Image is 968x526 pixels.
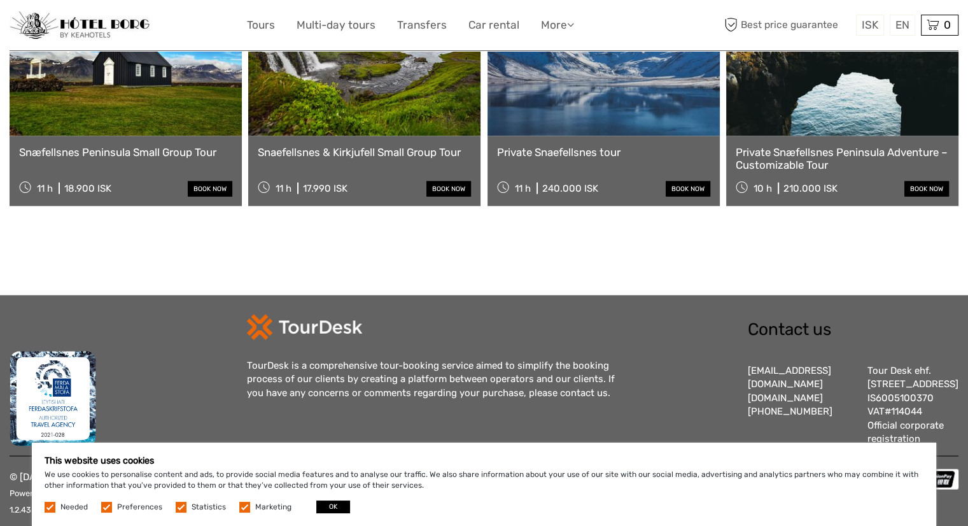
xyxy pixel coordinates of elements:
a: Official corporate registration [867,420,944,444]
small: 1.2.4384 - 9e3714fe1586 [10,505,102,515]
img: fms.png [10,351,96,446]
img: td-logo-white.png [247,315,362,340]
span: 11 h [515,183,531,194]
a: [DOMAIN_NAME] [748,392,823,404]
a: Private Snæfellsnes Peninsula Adventure – Customizable Tour [736,146,949,172]
span: 0 [942,18,953,31]
button: Open LiveChat chat widget [146,20,162,35]
a: Private Snaefellsnes tour [497,146,710,159]
label: Marketing [255,502,291,513]
a: Tours [247,16,275,34]
label: Needed [60,502,88,513]
label: Statistics [192,502,226,513]
a: book now [426,181,471,196]
img: 97-048fac7b-21eb-4351-ac26-83e096b89eb3_logo_small.jpg [10,11,150,39]
a: book now [188,181,232,196]
button: OK [316,501,350,513]
span: ISK [862,18,878,31]
label: Preferences [117,502,162,513]
a: book now [666,181,710,196]
div: TourDesk is a comprehensive tour-booking service aimed to simplify the booking process of our cli... [247,359,629,400]
p: We're away right now. Please check back later! [18,22,144,32]
div: 17.990 ISK [303,183,347,194]
div: We use cookies to personalise content and ads, to provide social media features and to analyse ou... [32,443,936,526]
span: 10 h [754,183,772,194]
a: Multi-day tours [297,16,375,34]
a: Transfers [397,16,447,34]
div: Tour Desk ehf. [STREET_ADDRESS] IS6005100370 VAT#114044 [867,364,958,446]
div: 240.000 ISK [542,183,598,194]
a: Car rental [468,16,519,34]
div: EN [890,15,915,36]
a: Snaefellsnes & Kirkjufell Small Group Tour [258,146,471,159]
span: 11 h [276,183,291,194]
div: 18.900 ISK [64,183,111,194]
span: Best price guarantee [721,15,853,36]
a: Snæfellsnes Peninsula Small Group Tour [19,146,232,159]
small: Powered by - | [10,488,195,498]
p: © [DATE] - [DATE] Tourdesk. All Rights Reserved. [10,469,228,518]
a: More [541,16,574,34]
span: 11 h [37,183,53,194]
a: book now [904,181,949,196]
h5: This website uses cookies [45,455,923,466]
div: [EMAIL_ADDRESS][DOMAIN_NAME] [PHONE_NUMBER] [748,364,855,446]
h2: Contact us [748,320,958,340]
div: 210.000 ISK [783,183,838,194]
